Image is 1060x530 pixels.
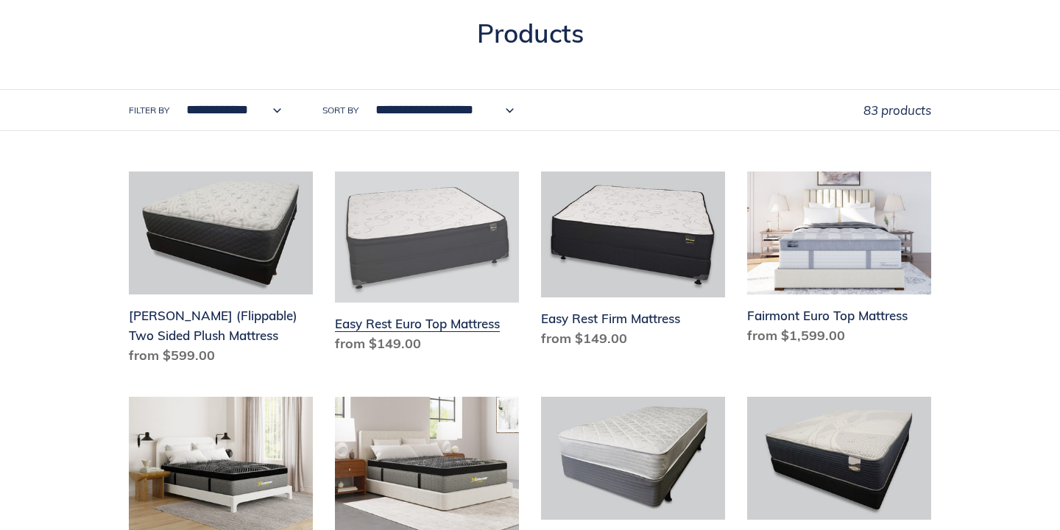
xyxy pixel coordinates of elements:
a: Easy Rest Firm Mattress [541,172,725,354]
a: Easy Rest Euro Top Mattress [335,172,519,359]
label: Filter by [129,104,169,117]
span: Products [477,17,584,49]
a: Fairmont Euro Top Mattress [747,172,931,351]
a: Del Ray (Flippable) Two Sided Plush Mattress [129,172,313,371]
label: Sort by [322,104,358,117]
span: 83 products [863,102,931,118]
